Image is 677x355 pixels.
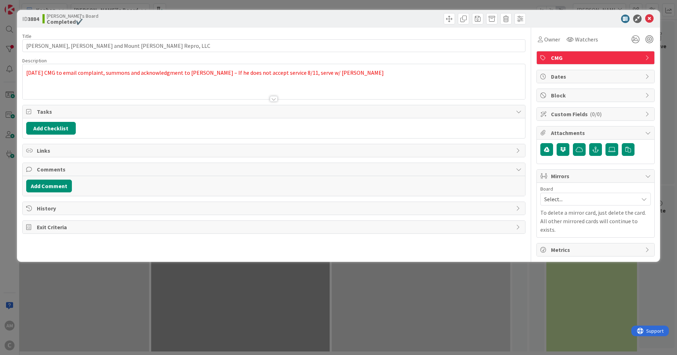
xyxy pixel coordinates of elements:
span: Tasks [37,107,512,116]
span: ( 0/0 ) [590,111,602,118]
span: History [37,204,512,213]
span: Owner [544,35,560,44]
span: Links [37,146,512,155]
span: Exit Criteria [37,223,512,231]
span: CMG [551,53,642,62]
span: Support [15,1,32,10]
span: Dates [551,72,642,81]
span: Description [22,57,47,64]
span: Custom Fields [551,110,642,118]
span: ID [22,15,39,23]
input: type card name here... [22,39,525,52]
span: [PERSON_NAME]'s Board [47,13,98,19]
span: Watchers [575,35,598,44]
span: [DATE] CMG to email complaint, summons and acknowledgment to [PERSON_NAME] – If he does not accep... [26,69,384,76]
span: Select... [544,194,635,204]
span: Block [551,91,642,100]
label: Title [22,33,32,39]
span: Metrics [551,246,642,254]
span: Comments [37,165,512,174]
p: To delete a mirror card, just delete the card. All other mirrored cards will continue to exists. [540,208,651,234]
b: Completed✔️ [47,19,98,24]
button: Add Checklist [26,122,76,135]
span: Board [540,186,553,191]
span: Mirrors [551,172,642,180]
b: 3884 [28,15,39,22]
span: Attachments [551,129,642,137]
button: Add Comment [26,180,72,192]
